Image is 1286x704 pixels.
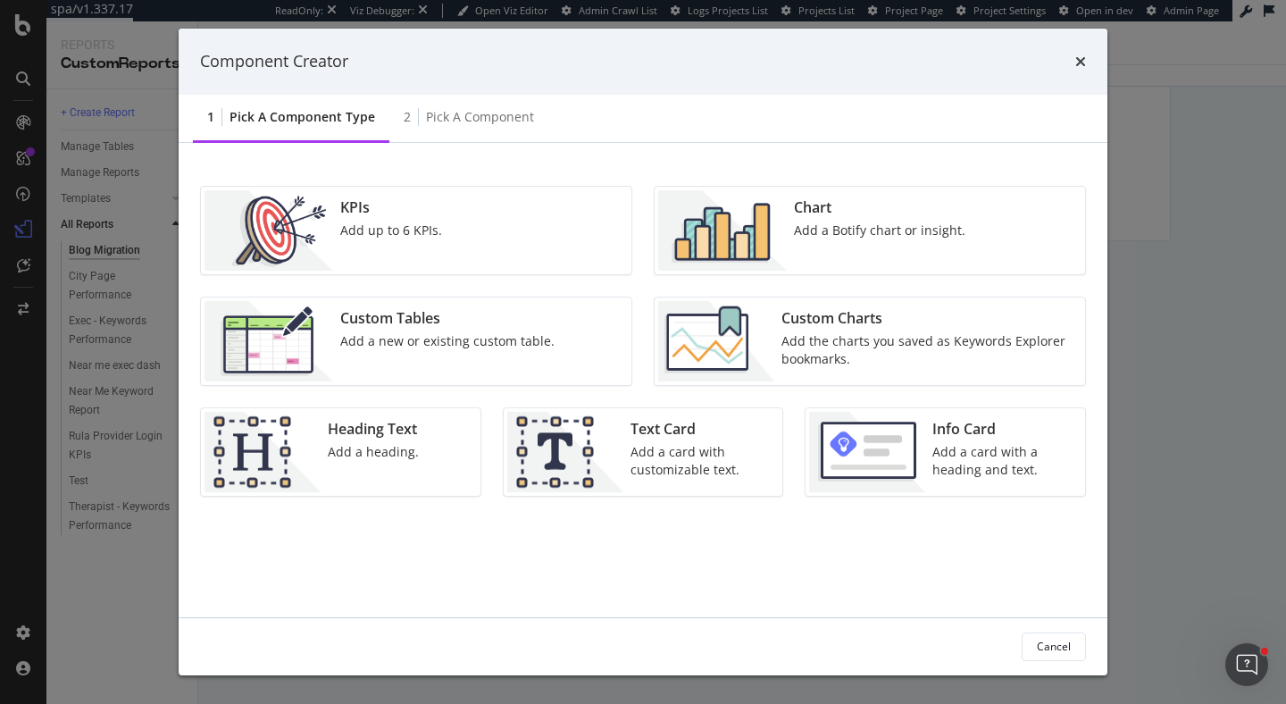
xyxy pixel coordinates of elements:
div: Custom Charts [781,308,1074,329]
div: Heading Text [328,419,419,440]
img: CIPqJSrR.png [507,412,623,492]
div: Info Card [932,419,1074,440]
div: Custom Tables [340,308,555,329]
iframe: Intercom live chat [1225,643,1268,686]
img: CzM_nd8v.png [205,301,333,381]
div: 1 [207,108,214,126]
div: Add a card with a heading and text. [932,443,1074,479]
img: CtJ9-kHf.png [205,412,321,492]
div: Add up to 6 KPIs. [340,222,442,239]
img: BHjNRGjj.png [658,190,787,271]
img: Chdk0Fza.png [658,301,774,381]
div: KPIs [340,197,442,218]
div: Cancel [1037,639,1071,654]
div: Add a new or existing custom table. [340,332,555,350]
div: Text Card [630,419,772,440]
div: Pick a Component type [230,108,375,126]
div: 2 [404,108,411,126]
button: Cancel [1022,633,1086,661]
img: __UUOcd1.png [205,190,333,271]
div: Pick a Component [426,108,534,126]
div: Chart [794,197,965,218]
div: Add the charts you saved as Keywords Explorer bookmarks. [781,332,1074,368]
div: modal [179,29,1107,675]
div: Add a Botify chart or insight. [794,222,965,239]
div: Component Creator [200,50,348,73]
div: Add a heading. [328,443,419,461]
div: times [1075,50,1086,73]
div: Add a card with customizable text. [630,443,772,479]
img: 9fcGIRyhgxRLRpur6FCk681sBQ4rDmX99LnU5EkywwAAAAAElFTkSuQmCC [809,412,925,492]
